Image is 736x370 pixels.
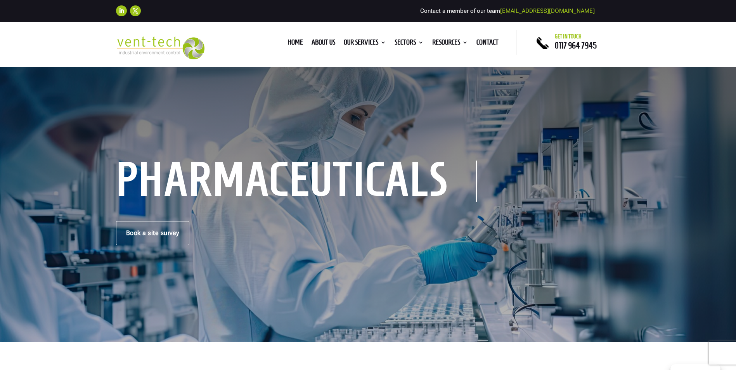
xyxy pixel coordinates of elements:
a: [EMAIL_ADDRESS][DOMAIN_NAME] [500,7,595,14]
img: 2023-09-27T08_35_16.549ZVENT-TECH---Clear-background [116,36,205,59]
a: Sectors [395,40,424,48]
a: Follow on X [130,5,141,16]
a: Resources [432,40,468,48]
span: Contact a member of our team [420,7,595,14]
a: 0117 964 7945 [555,41,597,50]
span: Get in touch [555,33,582,40]
a: Home [287,40,303,48]
a: Our Services [344,40,386,48]
a: Contact [476,40,499,48]
a: Book a site survey [116,221,189,245]
a: Follow on LinkedIn [116,5,127,16]
h1: pharmaceuticals [116,161,477,202]
a: About us [312,40,335,48]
